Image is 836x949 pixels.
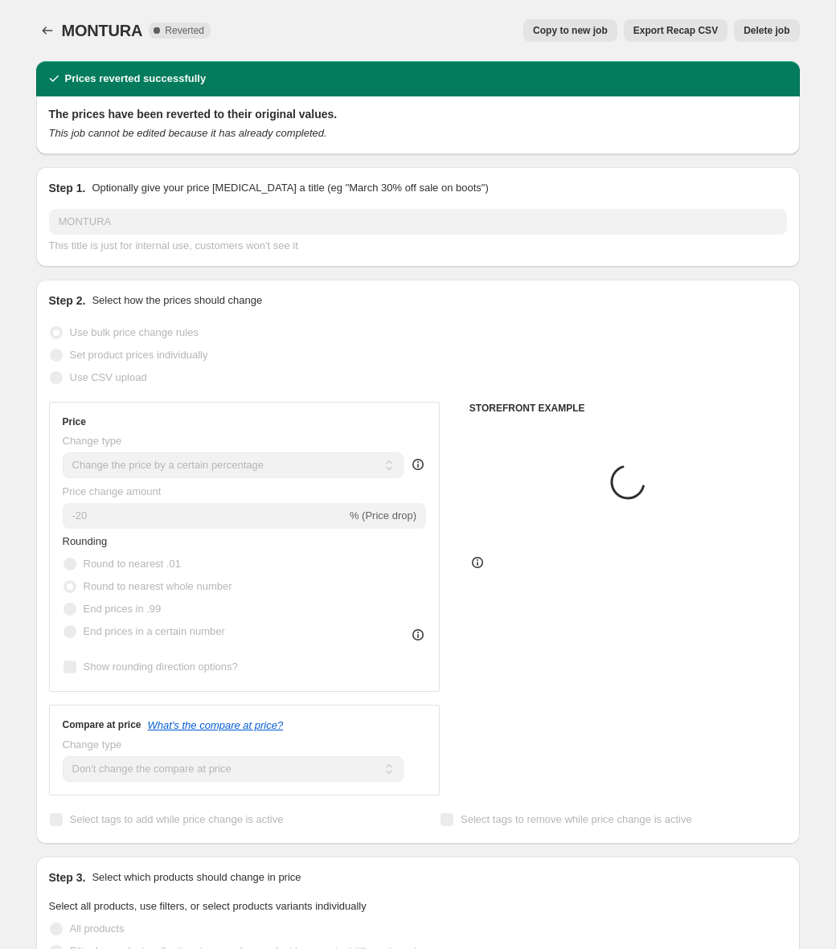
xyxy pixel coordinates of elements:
[49,900,367,912] span: Select all products, use filters, or select products variants individually
[49,239,298,252] span: This title is just for internal use, customers won't see it
[84,580,232,592] span: Round to nearest whole number
[165,24,204,37] span: Reverted
[84,558,181,570] span: Round to nearest .01
[70,326,199,338] span: Use bulk price change rules
[744,24,789,37] span: Delete job
[148,719,284,731] button: What's the compare at price?
[70,813,284,825] span: Select tags to add while price change is active
[70,349,208,361] span: Set product prices individually
[49,127,327,139] i: This job cannot be edited because it has already completed.
[624,19,727,42] button: Export Recap CSV
[49,106,787,122] h2: The prices have been reverted to their original values.
[410,456,426,472] div: help
[469,402,787,415] h6: STOREFRONT EXAMPLE
[84,625,225,637] span: End prices in a certain number
[461,813,692,825] span: Select tags to remove while price change is active
[49,869,86,886] h2: Step 3.
[63,435,122,447] span: Change type
[84,603,162,615] span: End prices in .99
[49,209,787,235] input: 30% off holiday sale
[65,71,207,87] h2: Prices reverted successfully
[533,24,608,37] span: Copy to new job
[63,535,108,547] span: Rounding
[36,19,59,42] button: Price change jobs
[523,19,617,42] button: Copy to new job
[49,292,86,309] h2: Step 2.
[63,738,122,751] span: Change type
[92,180,488,196] p: Optionally give your price [MEDICAL_DATA] a title (eg "March 30% off sale on boots")
[49,180,86,196] h2: Step 1.
[350,509,416,522] span: % (Price drop)
[84,661,238,673] span: Show rounding direction options?
[734,19,799,42] button: Delete job
[63,485,162,497] span: Price change amount
[63,415,86,428] h3: Price
[70,922,125,935] span: All products
[70,371,147,383] span: Use CSV upload
[92,869,301,886] p: Select which products should change in price
[633,24,718,37] span: Export Recap CSV
[63,503,346,529] input: -15
[92,292,262,309] p: Select how the prices should change
[63,718,141,731] h3: Compare at price
[62,22,143,39] span: MONTURA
